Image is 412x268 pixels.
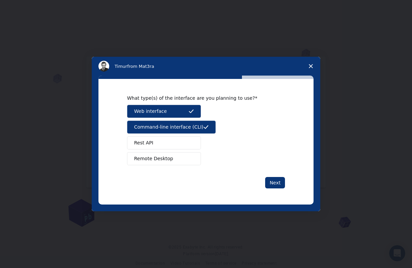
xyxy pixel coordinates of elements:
[98,61,109,72] img: Profile image for Timur
[115,64,127,69] span: Timur
[134,139,153,146] span: Rest API
[265,177,285,188] button: Next
[134,155,173,162] span: Remote Desktop
[134,124,203,131] span: Command-line interface (CLI)
[127,152,201,165] button: Remote Desktop
[127,64,154,69] span: from Mat3ra
[14,5,38,11] span: Support
[127,105,201,118] button: Web interface
[134,108,167,115] span: Web interface
[127,136,201,149] button: Rest API
[127,121,216,134] button: Command-line interface (CLI)
[301,57,320,76] span: Close survey
[127,95,275,101] div: What type(s) of the interface are you planning to use?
